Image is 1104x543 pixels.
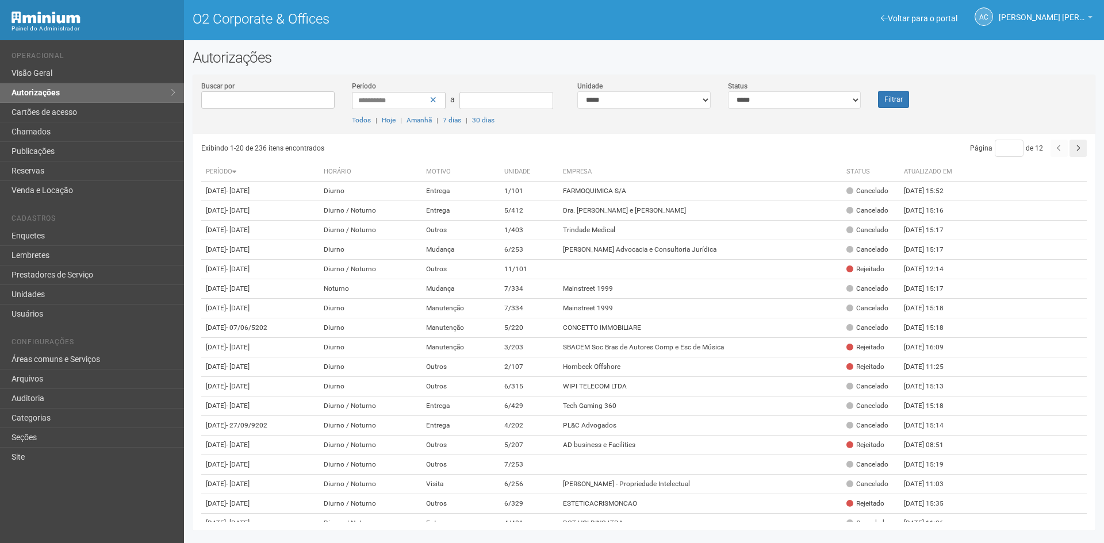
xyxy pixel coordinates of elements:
td: [DATE] 15:17 [899,240,963,260]
td: Diurno [319,240,421,260]
td: [DATE] [201,182,319,201]
span: - [DATE] [226,265,250,273]
td: Diurno [319,182,421,201]
td: [DATE] 16:09 [899,338,963,357]
td: Outros [421,494,500,514]
td: [DATE] [201,357,319,377]
td: Mainstreet 1999 [558,299,842,318]
td: [PERSON_NAME] Advocacia e Consultoria Jurídica [558,240,842,260]
td: Dra. [PERSON_NAME] e [PERSON_NAME] [558,201,842,221]
td: [DATE] 15:17 [899,279,963,299]
span: | [375,116,377,124]
span: - [DATE] [226,284,250,292]
td: 7/334 [500,279,558,299]
td: [DATE] 15:52 [899,182,963,201]
td: [DATE] [201,221,319,240]
td: Outros [421,260,500,279]
div: Cancelado [846,206,888,215]
span: - [DATE] [226,206,250,214]
td: Manutenção [421,338,500,357]
span: - [DATE] [226,460,250,468]
span: - 27/09/9202 [226,421,267,429]
td: SBACEM Soc Bras de Autores Comp e Esc de Música [558,338,842,357]
td: 3/203 [500,338,558,357]
li: Cadastros [11,214,175,226]
div: Cancelado [846,323,888,333]
span: - [DATE] [226,441,250,449]
span: - [DATE] [226,187,250,195]
div: Cancelado [846,186,888,196]
td: 7/253 [500,455,558,475]
td: PL&C Advogados [558,416,842,436]
a: Amanhã [407,116,432,124]
td: Diurno / Noturno [319,260,421,279]
td: [DATE] 15:18 [899,396,963,416]
td: [DATE] 15:13 [899,377,963,396]
td: ESTETICACRISMONCAO [558,494,842,514]
td: DGT HOLDING LTDA [558,514,842,533]
td: [DATE] 15:19 [899,455,963,475]
span: | [466,116,467,124]
td: Diurno [319,338,421,357]
td: Mudança [421,240,500,260]
span: - [DATE] [226,363,250,371]
td: 6/256 [500,475,558,494]
label: Buscar por [201,81,235,91]
td: Diurno / Noturno [319,494,421,514]
td: 1/101 [500,182,558,201]
td: [DATE] 15:18 [899,299,963,318]
td: Outros [421,357,500,377]
td: Outros [421,221,500,240]
td: Entrega [421,201,500,221]
td: AD business e Facilities [558,436,842,455]
a: [PERSON_NAME] [PERSON_NAME] [999,14,1092,24]
h2: Autorizações [193,49,1095,66]
a: 30 dias [472,116,494,124]
td: Diurno / Noturno [319,396,421,416]
div: Rejeitado [846,440,884,450]
td: [DATE] [201,318,319,338]
td: Manutenção [421,299,500,318]
td: Visita [421,475,500,494]
label: Período [352,81,376,91]
td: 11/101 [500,260,558,279]
div: Cancelado [846,303,888,313]
a: Hoje [382,116,396,124]
td: 6/329 [500,494,558,514]
div: Painel do Administrador [11,24,175,34]
td: Mainstreet 1999 [558,279,842,299]
div: Cancelado [846,245,888,255]
td: Diurno [319,318,421,338]
span: Ana Carla de Carvalho Silva [999,2,1085,22]
span: | [436,116,438,124]
td: [DATE] [201,514,319,533]
th: Status [842,163,899,182]
td: Diurno / Noturno [319,221,421,240]
span: - [DATE] [226,499,250,507]
td: [DATE] [201,475,319,494]
td: Tech Gaming 360 [558,396,842,416]
td: [DATE] 11:26 [899,514,963,533]
span: - [DATE] [226,343,250,351]
td: [DATE] 15:18 [899,318,963,338]
a: Voltar para o portal [881,14,957,23]
td: Entrega [421,416,500,436]
td: Manutenção [421,318,500,338]
td: [DATE] [201,396,319,416]
th: Atualizado em [899,163,963,182]
td: Noturno [319,279,421,299]
td: [DATE] [201,338,319,357]
td: Outros [421,436,500,455]
div: Exibindo 1-20 de 236 itens encontrados [201,140,645,157]
td: [DATE] [201,455,319,475]
img: Minium [11,11,80,24]
div: Rejeitado [846,362,884,372]
a: Todos [352,116,371,124]
label: Unidade [577,81,603,91]
td: [DATE] 15:17 [899,221,963,240]
div: Cancelado [846,401,888,411]
td: [DATE] 15:14 [899,416,963,436]
span: - [DATE] [226,245,250,253]
h1: O2 Corporate & Offices [193,11,635,26]
td: 6/315 [500,377,558,396]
